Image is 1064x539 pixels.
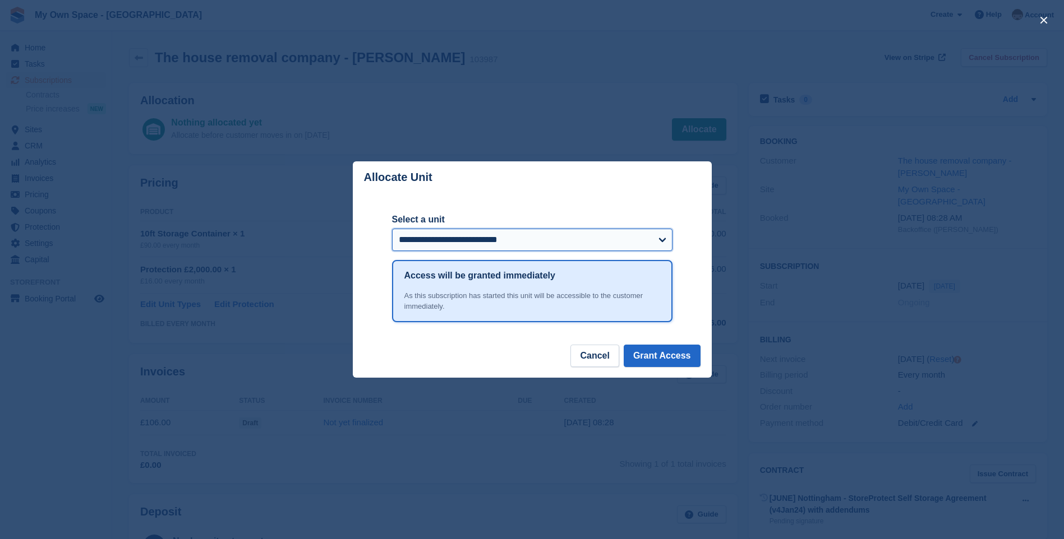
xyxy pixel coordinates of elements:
[404,269,555,282] h1: Access will be granted immediately
[624,345,701,367] button: Grant Access
[364,171,432,184] p: Allocate Unit
[1035,11,1053,29] button: close
[570,345,619,367] button: Cancel
[404,290,660,312] div: As this subscription has started this unit will be accessible to the customer immediately.
[392,213,673,226] label: Select a unit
